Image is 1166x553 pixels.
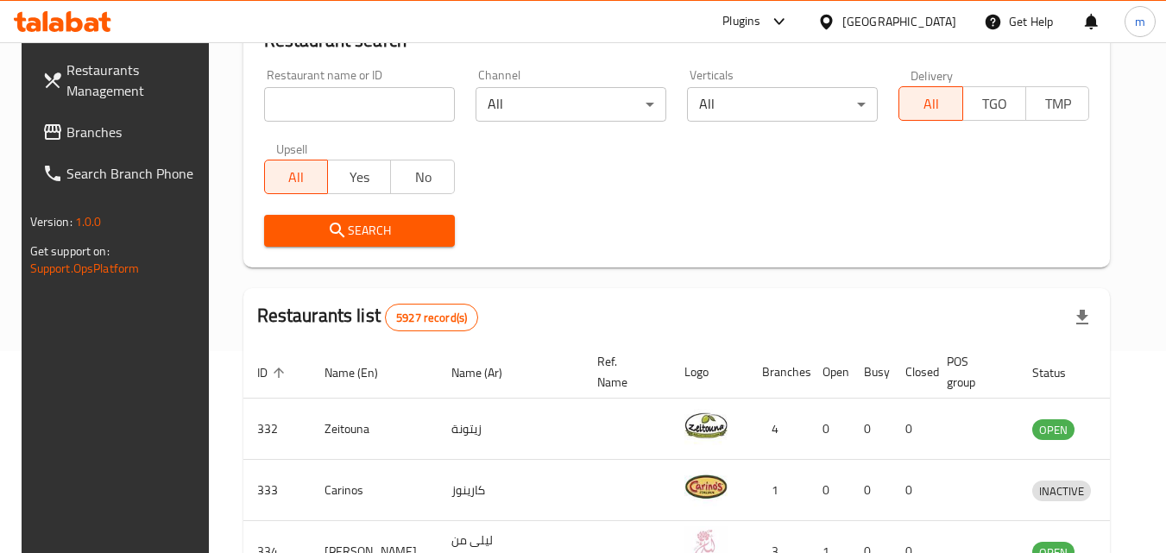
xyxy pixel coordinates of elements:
span: Version: [30,211,72,233]
img: Carinos [684,465,728,508]
span: Ref. Name [597,351,650,393]
a: Search Branch Phone [28,153,217,194]
div: Plugins [722,11,760,32]
span: Search [278,220,441,242]
span: ID [257,362,290,383]
span: Yes [335,165,384,190]
td: 332 [243,399,311,460]
th: Logo [671,346,748,399]
a: Branches [28,111,217,153]
td: 333 [243,460,311,521]
div: [GEOGRAPHIC_DATA] [842,12,956,31]
h2: Restaurants list [257,303,479,331]
label: Upsell [276,142,308,154]
td: زيتونة [438,399,583,460]
span: Status [1032,362,1088,383]
button: No [390,160,454,194]
td: 0 [850,460,892,521]
span: TMP [1033,91,1082,116]
label: Delivery [911,69,954,81]
button: Yes [327,160,391,194]
button: TGO [962,86,1026,121]
span: Name (En) [325,362,400,383]
span: All [906,91,955,116]
div: All [476,87,666,122]
td: 1 [748,460,809,521]
span: INACTIVE [1032,481,1091,501]
span: All [272,165,321,190]
a: Support.OpsPlatform [30,257,140,280]
td: كارينوز [438,460,583,521]
th: Busy [850,346,892,399]
td: 0 [892,399,933,460]
input: Search for restaurant name or ID.. [264,87,455,122]
span: Branches [66,122,203,142]
div: Export file [1062,297,1103,338]
button: All [898,86,962,121]
td: Carinos [311,460,438,521]
span: m [1135,12,1145,31]
span: Restaurants Management [66,60,203,101]
span: 1.0.0 [75,211,102,233]
button: All [264,160,328,194]
a: Restaurants Management [28,49,217,111]
span: POS group [947,351,998,393]
button: Search [264,215,455,247]
span: 5927 record(s) [386,310,477,326]
span: OPEN [1032,420,1075,440]
th: Branches [748,346,809,399]
td: 0 [892,460,933,521]
td: 0 [850,399,892,460]
td: 0 [809,399,850,460]
button: TMP [1025,86,1089,121]
div: All [687,87,878,122]
span: Name (Ar) [451,362,525,383]
td: 0 [809,460,850,521]
div: INACTIVE [1032,481,1091,501]
th: Closed [892,346,933,399]
span: Get support on: [30,240,110,262]
span: TGO [970,91,1019,116]
th: Open [809,346,850,399]
td: Zeitouna [311,399,438,460]
img: Zeitouna [684,404,728,447]
td: 4 [748,399,809,460]
h2: Restaurant search [264,28,1090,53]
span: Search Branch Phone [66,163,203,184]
div: Total records count [385,304,478,331]
span: No [398,165,447,190]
